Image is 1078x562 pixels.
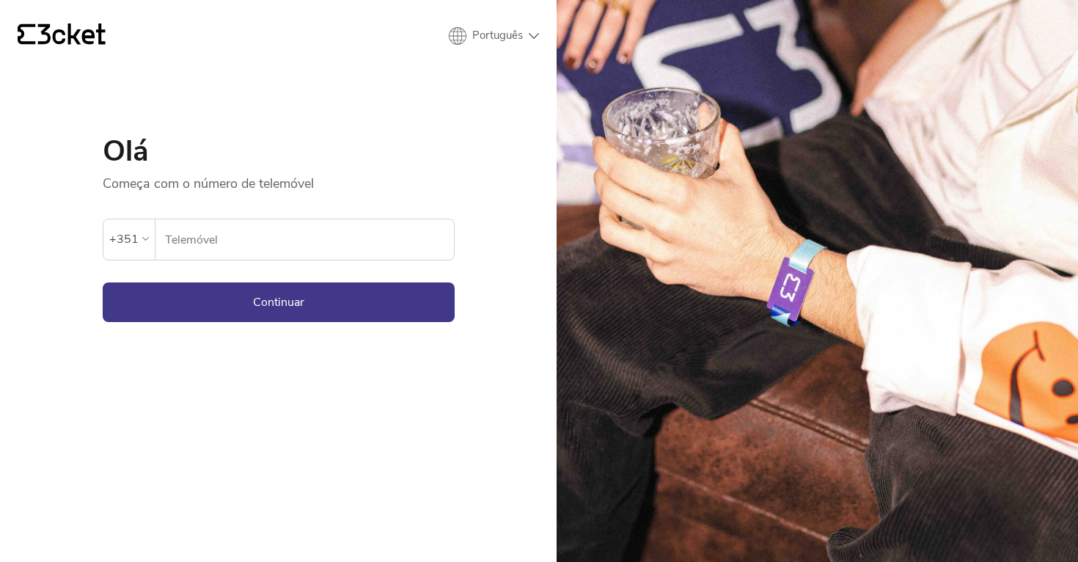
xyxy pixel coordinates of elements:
input: Telemóvel [164,219,454,260]
p: Começa com o número de telemóvel [103,166,455,192]
a: {' '} [18,23,106,48]
h1: Olá [103,136,455,166]
div: +351 [109,228,139,250]
button: Continuar [103,282,455,322]
g: {' '} [18,24,35,45]
label: Telemóvel [155,219,454,260]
